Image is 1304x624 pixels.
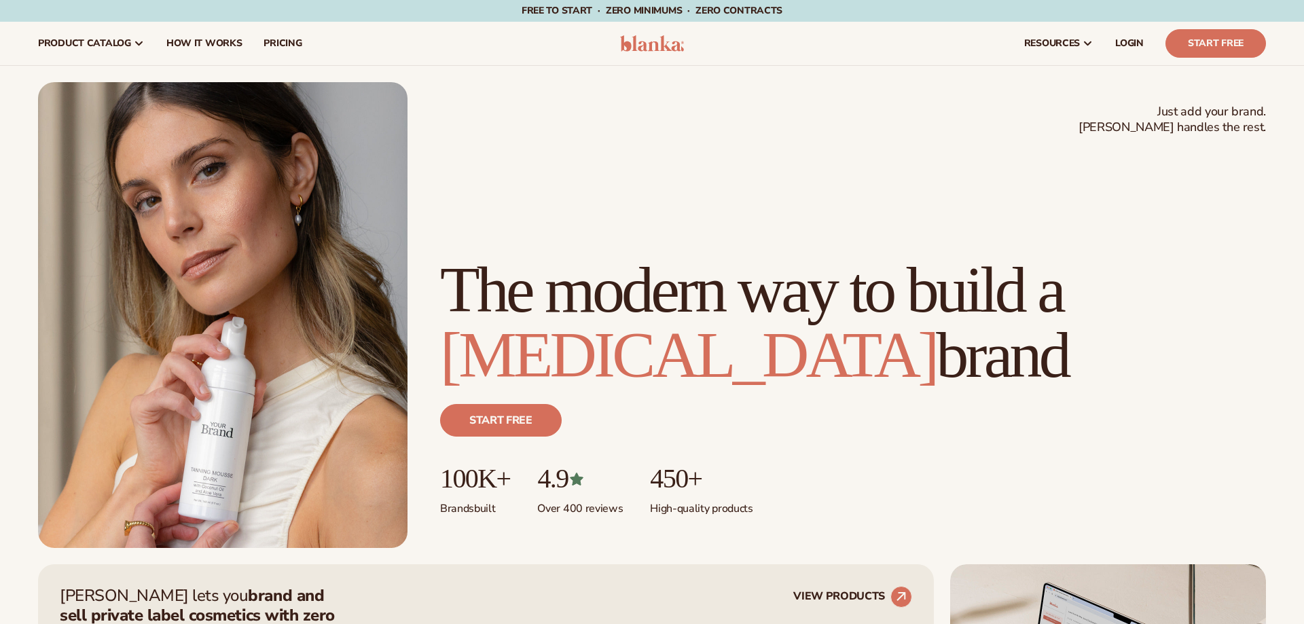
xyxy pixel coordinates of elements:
span: product catalog [38,38,131,49]
span: [MEDICAL_DATA] [440,318,936,391]
a: LOGIN [1104,22,1155,65]
span: How It Works [166,38,242,49]
span: Just add your brand. [PERSON_NAME] handles the rest. [1079,104,1266,136]
p: Brands built [440,494,510,516]
a: product catalog [27,22,156,65]
span: pricing [264,38,302,49]
p: Over 400 reviews [537,494,623,516]
a: Start Free [1165,29,1266,58]
img: logo [620,35,685,52]
a: pricing [253,22,312,65]
p: High-quality products [650,494,753,516]
a: VIEW PRODUCTS [793,586,912,608]
h1: The modern way to build a brand [440,257,1266,388]
a: resources [1013,22,1104,65]
p: 450+ [650,464,753,494]
p: 4.9 [537,464,623,494]
span: Free to start · ZERO minimums · ZERO contracts [522,4,782,17]
p: 100K+ [440,464,510,494]
a: Start free [440,404,562,437]
span: resources [1024,38,1080,49]
a: How It Works [156,22,253,65]
img: Female holding tanning mousse. [38,82,407,548]
span: LOGIN [1115,38,1144,49]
